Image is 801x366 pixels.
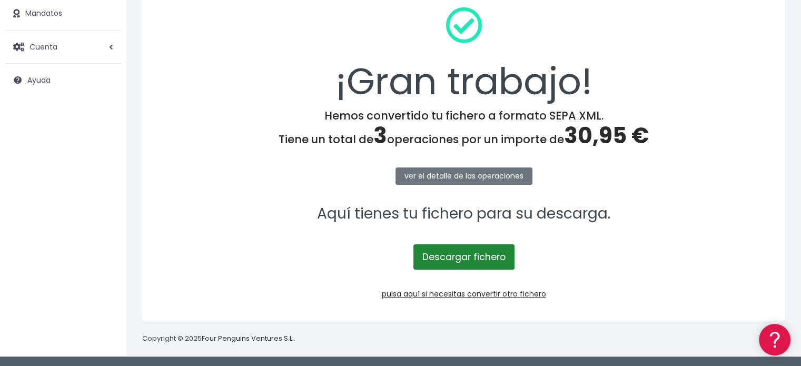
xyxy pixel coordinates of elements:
[29,41,57,52] span: Cuenta
[564,120,649,151] span: 30,95 €
[142,333,295,344] p: Copyright © 2025 .
[5,36,121,58] a: Cuenta
[156,109,772,149] h4: Hemos convertido tu fichero a formato SEPA XML. Tiene un total de operaciones por un importe de
[382,289,546,299] a: pulsa aquí si necesitas convertir otro fichero
[413,244,515,270] a: Descargar fichero
[373,120,387,151] span: 3
[395,167,532,185] a: ver el detalle de las operaciones
[156,202,772,226] p: Aquí tienes tu fichero para su descarga.
[5,69,121,91] a: Ayuda
[5,3,121,25] a: Mandatos
[27,75,51,85] span: Ayuda
[202,333,294,343] a: Four Penguins Ventures S.L.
